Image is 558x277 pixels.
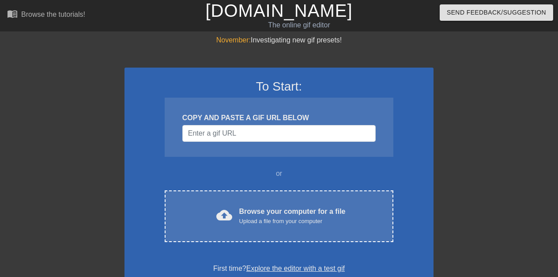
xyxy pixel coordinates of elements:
[147,168,411,179] div: or
[239,206,346,226] div: Browse your computer for a file
[7,8,85,22] a: Browse the tutorials!
[447,7,546,18] span: Send Feedback/Suggestion
[216,36,251,44] span: November:
[440,4,553,21] button: Send Feedback/Suggestion
[182,113,376,123] div: COPY AND PASTE A GIF URL BELOW
[21,11,85,18] div: Browse the tutorials!
[239,217,346,226] div: Upload a file from your computer
[136,263,422,274] div: First time?
[190,20,407,30] div: The online gif editor
[7,8,18,19] span: menu_book
[216,207,232,223] span: cloud_upload
[182,125,376,142] input: Username
[124,35,434,46] div: Investigating new gif presets!
[136,79,422,94] h3: To Start:
[205,1,352,20] a: [DOMAIN_NAME]
[246,265,345,272] a: Explore the editor with a test gif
